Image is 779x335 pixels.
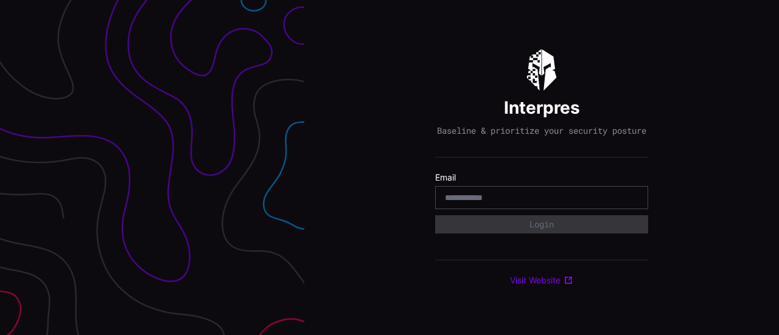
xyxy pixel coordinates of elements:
img: npw-badge-icon-locked.svg [623,199,632,209]
label: Email [435,172,648,183]
h1: Interpres [504,97,580,119]
p: Baseline & prioritize your security posture [437,125,646,136]
a: Visit Website [510,275,573,286]
button: Login [435,215,648,233]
